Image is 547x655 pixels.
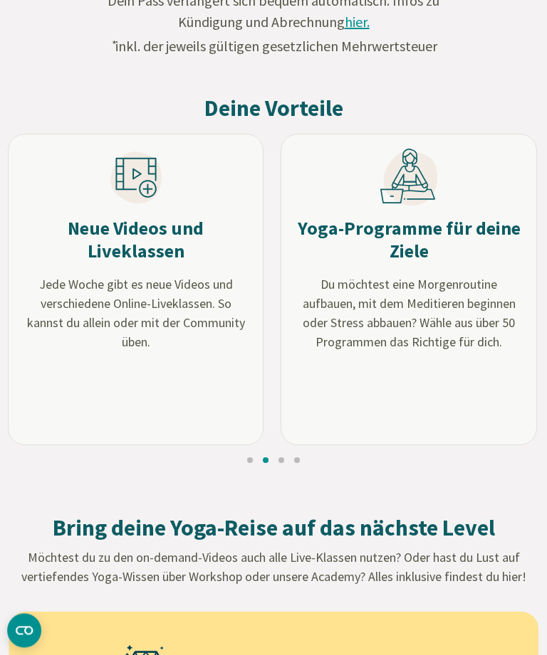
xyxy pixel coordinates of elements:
[296,275,522,352] span: Du möchtest eine Morgenroutine aufbauen, mit dem Meditieren beginnen oder Stress abbauen? Wähle a...
[23,218,249,264] h3: Neue Videos und Liveklassen
[23,275,249,352] span: Jede Woche gibt es neue Videos und verschiedene Online-Liveklassen. So kannst du allein oder mit ...
[7,614,41,648] button: CMP-Widget öffnen
[110,38,437,55] span: inkl. der jeweils gültigen gesetzlichen Mehrwertsteuer
[296,218,522,264] h3: Yoga-Programme für deine Ziele
[345,14,370,31] span: hier.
